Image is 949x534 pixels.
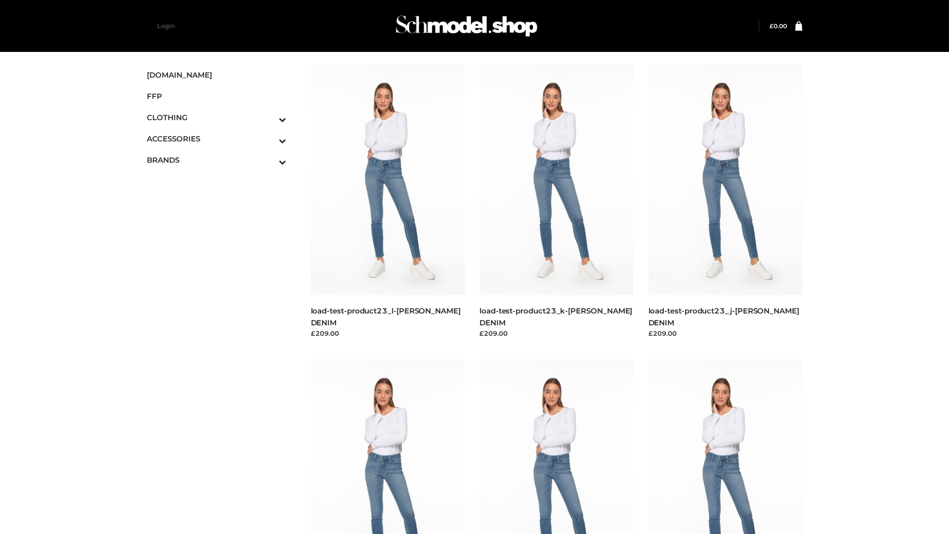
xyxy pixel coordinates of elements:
a: BRANDSToggle Submenu [147,149,286,171]
a: load-test-product23_l-[PERSON_NAME] DENIM [311,306,461,327]
div: £209.00 [648,328,803,338]
a: CLOTHINGToggle Submenu [147,107,286,128]
button: Toggle Submenu [252,107,286,128]
a: Login [157,22,174,30]
a: £0.00 [770,22,787,30]
span: CLOTHING [147,112,286,123]
img: Schmodel Admin 964 [392,6,541,45]
span: ACCESSORIES [147,133,286,144]
div: £209.00 [311,328,465,338]
span: [DOMAIN_NAME] [147,69,286,81]
span: £ [770,22,774,30]
a: FFP [147,86,286,107]
button: Toggle Submenu [252,128,286,149]
span: BRANDS [147,154,286,166]
bdi: 0.00 [770,22,787,30]
a: [DOMAIN_NAME] [147,64,286,86]
span: FFP [147,90,286,102]
div: £209.00 [479,328,634,338]
button: Toggle Submenu [252,149,286,171]
a: ACCESSORIESToggle Submenu [147,128,286,149]
a: load-test-product23_j-[PERSON_NAME] DENIM [648,306,799,327]
a: load-test-product23_k-[PERSON_NAME] DENIM [479,306,632,327]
